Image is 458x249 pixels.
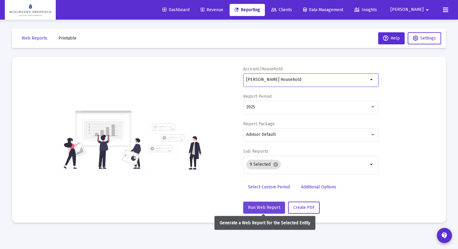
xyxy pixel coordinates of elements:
label: Account/Household [243,66,283,72]
span: Help [383,36,400,41]
span: Web Reports [22,36,47,41]
span: Insights [354,7,377,12]
span: Printable [58,36,77,41]
button: Printable [54,32,81,44]
mat-chip-list: Selection [246,158,368,171]
label: Report Package [243,121,275,126]
button: Help [378,32,405,44]
mat-icon: contact_support [441,232,448,239]
mat-chip: 9 Selected [246,160,281,169]
mat-icon: arrow_drop_down [424,4,431,16]
span: Reporting [234,7,260,12]
a: Dashboard [158,4,194,16]
img: reporting [62,110,145,170]
button: Create PDF [288,202,320,214]
button: [PERSON_NAME] [383,4,438,16]
span: Select Custom Period [248,184,290,190]
span: Dashboard [162,7,190,12]
button: Run Web Report [243,202,285,214]
span: Create PDF [293,205,315,210]
mat-icon: arrow_drop_down [368,76,375,83]
a: Clients [266,4,297,16]
span: Settings [420,36,436,41]
span: Revenue [201,7,223,12]
label: Sub Reports [243,149,268,154]
mat-icon: cancel [273,162,278,167]
button: Web Reports [17,32,52,44]
span: Additional Options [301,184,336,190]
span: Clients [271,7,292,12]
button: Settings [408,32,441,44]
span: Data Management [303,7,343,12]
a: Insights [350,4,382,16]
img: reporting-alt [149,123,202,170]
label: Report Period [243,94,272,99]
a: Reporting [230,4,265,16]
span: 2025 [246,104,255,110]
mat-icon: arrow_drop_down [368,161,375,168]
span: [PERSON_NAME] [391,7,424,12]
input: Search or select an account or household [246,77,368,82]
img: Dashboard [9,4,51,16]
a: Data Management [298,4,348,16]
a: Revenue [196,4,228,16]
span: Advisor Default [246,132,276,137]
span: Run Web Report [248,205,280,210]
